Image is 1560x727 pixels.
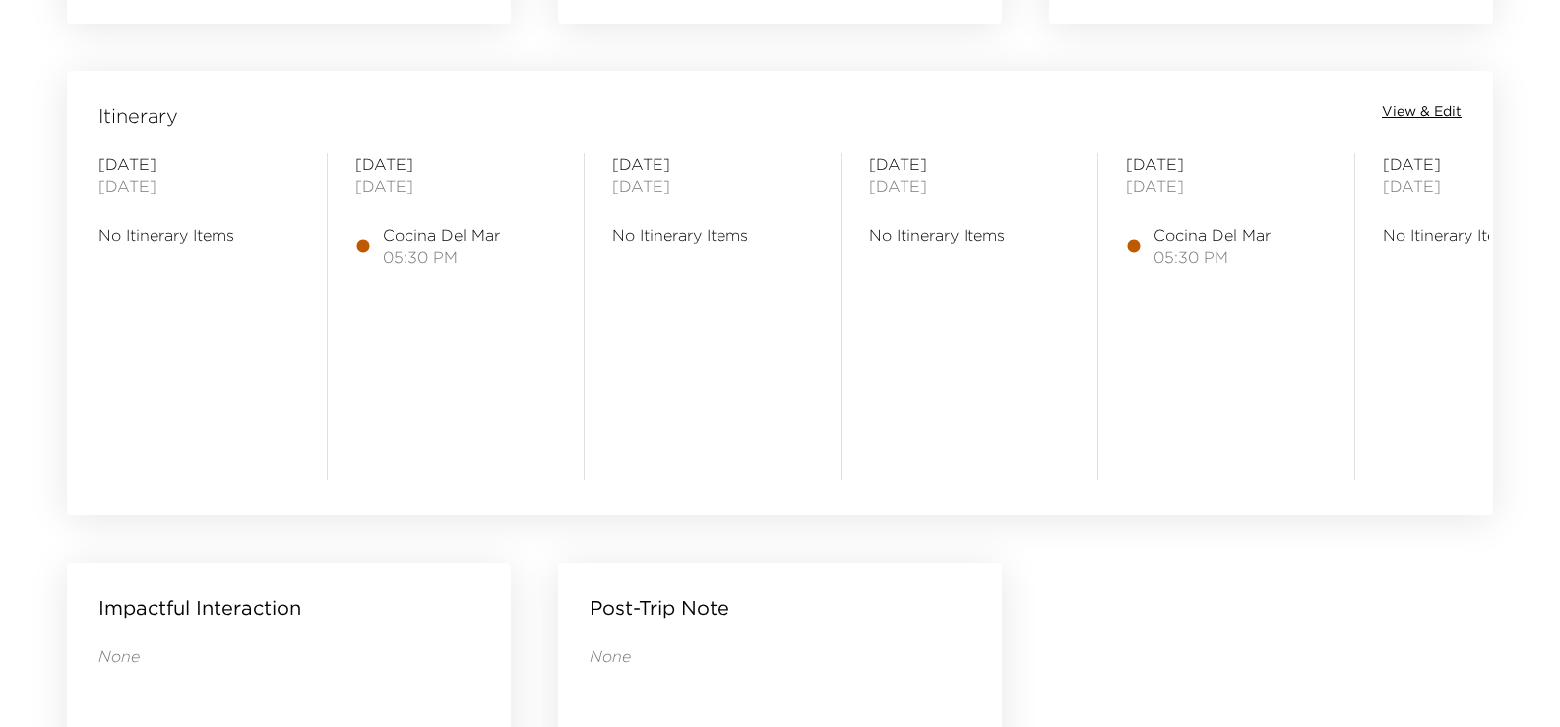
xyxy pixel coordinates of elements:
[1154,246,1271,268] span: 05:30 PM
[355,153,556,175] span: [DATE]
[612,224,813,246] span: No Itinerary Items
[1126,153,1327,175] span: [DATE]
[1126,175,1327,197] span: [DATE]
[1382,102,1462,122] button: View & Edit
[98,153,299,175] span: [DATE]
[383,246,500,268] span: 05:30 PM
[590,594,729,622] p: Post-Trip Note
[869,224,1070,246] span: No Itinerary Items
[98,224,299,246] span: No Itinerary Items
[98,175,299,197] span: [DATE]
[355,175,556,197] span: [DATE]
[869,153,1070,175] span: [DATE]
[869,175,1070,197] span: [DATE]
[383,224,500,246] span: Cocina Del Mar
[612,153,813,175] span: [DATE]
[98,594,301,622] p: Impactful Interaction
[612,175,813,197] span: [DATE]
[590,645,970,667] p: None
[1154,224,1271,246] span: Cocina Del Mar
[98,645,479,667] p: None
[98,102,178,130] span: Itinerary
